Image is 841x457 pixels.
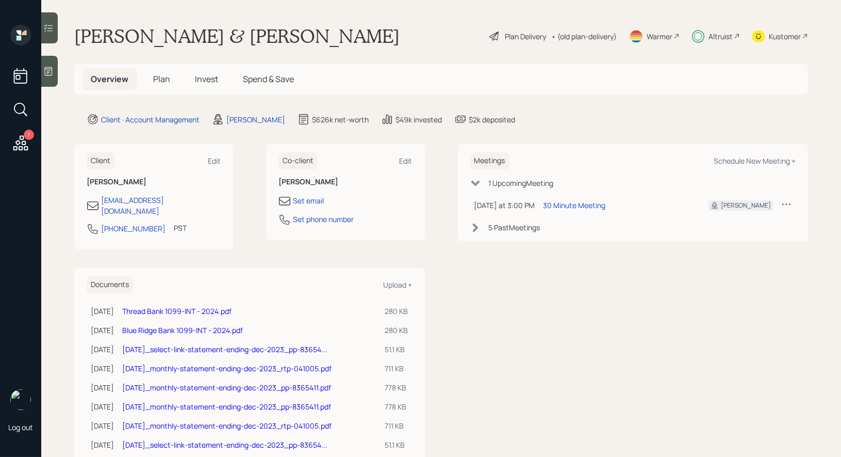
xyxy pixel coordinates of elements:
div: [DATE] [91,401,114,412]
div: Altruist [708,31,733,42]
div: [PERSON_NAME] [226,114,285,125]
div: [DATE] [91,420,114,431]
div: [DATE] at 3:00 PM [474,200,535,211]
div: 280 KB [385,306,408,317]
img: treva-nostdahl-headshot.png [10,389,31,410]
h6: Co-client [278,152,318,169]
h6: Documents [87,276,133,293]
div: $626k net-worth [312,114,369,125]
div: [EMAIL_ADDRESS][DOMAIN_NAME] [101,195,221,216]
a: [DATE]_select-link-statement-ending-dec-2023_pp-83654... [122,440,327,450]
div: [DATE] [91,382,114,393]
div: 7 [24,130,34,140]
div: Set phone number [293,214,354,225]
div: Log out [8,422,33,432]
div: 711 KB [385,420,408,431]
div: [DATE] [91,344,114,355]
div: [PERSON_NAME] [721,201,771,210]
div: [DATE] [91,439,114,450]
div: $2k deposited [469,114,515,125]
div: 5 Past Meeting s [489,222,540,233]
div: Edit [208,156,221,166]
a: [DATE]_monthly-statement-ending-dec-2023_pp-8365411.pdf [122,402,331,412]
div: 280 KB [385,325,408,336]
div: $49k invested [395,114,442,125]
div: 30 Minute Meeting [543,200,606,211]
div: Set email [293,195,324,206]
h6: Client [87,152,114,169]
h1: [PERSON_NAME] & [PERSON_NAME] [74,25,400,48]
div: • (old plan-delivery) [551,31,617,42]
div: [DATE] [91,363,114,374]
div: Plan Delivery [505,31,546,42]
a: [DATE]_monthly-statement-ending-dec-2023_rtp-041005.pdf [122,364,332,373]
h6: [PERSON_NAME] [278,178,413,186]
span: Overview [91,73,128,85]
a: [DATE]_monthly-statement-ending-dec-2023_rtp-041005.pdf [122,421,332,431]
span: Invest [195,73,218,85]
div: PST [174,223,187,233]
h6: Meetings [470,152,509,169]
div: Client · Account Management [101,114,200,125]
div: Edit [400,156,413,166]
span: Spend & Save [243,73,294,85]
span: Plan [153,73,170,85]
div: Schedule New Meeting + [714,156,796,166]
a: [DATE]_select-link-statement-ending-dec-2023_pp-83654... [122,344,327,354]
div: [DATE] [91,306,114,317]
div: 51.1 KB [385,344,408,355]
a: Blue Ridge Bank 1099-INT - 2024.pdf [122,325,243,335]
div: Kustomer [769,31,801,42]
div: 51.1 KB [385,439,408,450]
h6: [PERSON_NAME] [87,178,221,186]
div: [DATE] [91,325,114,336]
div: 778 KB [385,382,408,393]
a: [DATE]_monthly-statement-ending-dec-2023_pp-8365411.pdf [122,383,331,392]
div: Warmer [647,31,672,42]
div: Upload + [384,280,413,290]
a: Thread Bank 1099-INT - 2024.pdf [122,306,232,316]
div: [PHONE_NUMBER] [101,223,166,234]
div: 1 Upcoming Meeting [489,178,554,188]
div: 778 KB [385,401,408,412]
div: 711 KB [385,363,408,374]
